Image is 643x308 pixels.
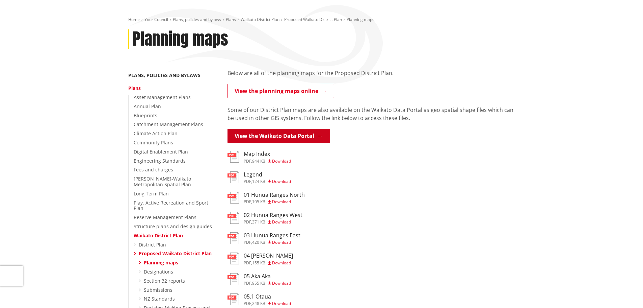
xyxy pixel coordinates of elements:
span: Download [272,199,291,205]
span: pdf [244,158,251,164]
span: pdf [244,239,251,245]
span: Download [272,260,291,266]
a: Proposed Waikato District Plan [139,250,212,257]
h3: 04 [PERSON_NAME] [244,253,293,259]
a: 02 Hunua Ranges West pdf,371 KB Download [227,212,302,224]
span: Download [272,280,291,286]
a: Waikato District Plan [241,17,279,22]
h3: 05 Aka Aka [244,273,291,280]
span: pdf [244,199,251,205]
span: 124 KB [252,179,265,184]
h3: 02 Hunua Ranges West [244,212,302,218]
span: Download [272,219,291,225]
a: Catchment Management Plans [134,121,203,127]
a: View the planning maps online [227,84,334,98]
p: Some of our District Plan maps are also available on the Waikato Data Portal as geo spatial shape... [227,106,515,122]
img: document-pdf.svg [227,232,239,244]
span: Planning maps [347,17,374,22]
a: Submissions [144,287,172,293]
span: pdf [244,280,251,286]
a: Plans, policies and bylaws [128,72,200,78]
a: Engineering Standards [134,158,186,164]
span: 371 KB [252,219,265,225]
h1: Planning maps [133,29,228,49]
img: document-pdf.svg [227,253,239,264]
span: 105 KB [252,199,265,205]
span: 420 KB [252,239,265,245]
a: Designations [144,268,173,275]
a: Proposed Waikato District Plan [284,17,342,22]
a: Digital Enablement Plan [134,148,188,155]
a: Asset Management Plans [134,94,191,100]
div: , [244,220,302,224]
img: document-pdf.svg [227,171,239,183]
a: Legend pdf,124 KB Download [227,171,291,184]
nav: breadcrumb [128,17,515,23]
a: Long Term Plan [134,190,169,197]
span: pdf [244,179,251,184]
a: Climate Action Plan [134,130,178,137]
h3: Legend [244,171,291,178]
a: Reserve Management Plans [134,214,196,220]
img: document-pdf.svg [227,273,239,285]
a: 04 [PERSON_NAME] pdf,155 KB Download [227,253,293,265]
a: Home [128,17,140,22]
h3: 03 Hunua Ranges East [244,232,300,239]
span: Download [272,239,291,245]
a: Plans [226,17,236,22]
a: 03 Hunua Ranges East pdf,420 KB Download [227,232,300,244]
a: Map Index pdf,944 KB Download [227,151,291,163]
p: Below are all of the planning maps for the Proposed District Plan. [227,69,515,77]
div: , [244,200,305,204]
div: , [244,302,291,306]
a: Waikato District Plan [134,232,183,239]
a: Play, Active Recreation and Sport Plan [134,199,208,212]
a: 05 Aka Aka pdf,955 KB Download [227,273,291,285]
h3: Map Index [244,151,291,157]
h3: 05.1 Otaua [244,293,291,300]
a: NZ Standards [144,295,175,302]
div: , [244,261,293,265]
a: Plans, policies and bylaws [173,17,221,22]
span: 155 KB [252,260,265,266]
span: Download [272,301,291,306]
a: Structure plans and design guides [134,223,212,230]
a: Blueprints [134,112,157,119]
iframe: Messenger Launcher [612,280,636,304]
a: View the Waikato Data Portal [227,129,330,143]
h3: 01 Hunua Ranges North [244,192,305,198]
a: Section 32 reports [144,278,185,284]
div: , [244,281,291,285]
a: Your Council [144,17,168,22]
img: document-pdf.svg [227,293,239,305]
span: pdf [244,301,251,306]
span: Download [272,158,291,164]
a: [PERSON_NAME]-Waikato Metropolitan Spatial Plan [134,175,191,188]
div: , [244,240,300,244]
a: District Plan [139,241,166,248]
img: document-pdf.svg [227,151,239,163]
img: document-pdf.svg [227,192,239,204]
a: Plans [128,85,141,91]
img: document-pdf.svg [227,212,239,224]
span: 955 KB [252,280,265,286]
span: pdf [244,219,251,225]
span: Download [272,179,291,184]
span: 248 KB [252,301,265,306]
a: Community Plans [134,139,173,146]
span: pdf [244,260,251,266]
a: 01 Hunua Ranges North pdf,105 KB Download [227,192,305,204]
a: Planning maps [144,259,178,266]
a: Annual Plan [134,103,161,110]
div: , [244,159,291,163]
a: Fees and charges [134,166,173,173]
div: , [244,180,291,184]
a: 05.1 Otaua pdf,248 KB Download [227,293,291,306]
span: 944 KB [252,158,265,164]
